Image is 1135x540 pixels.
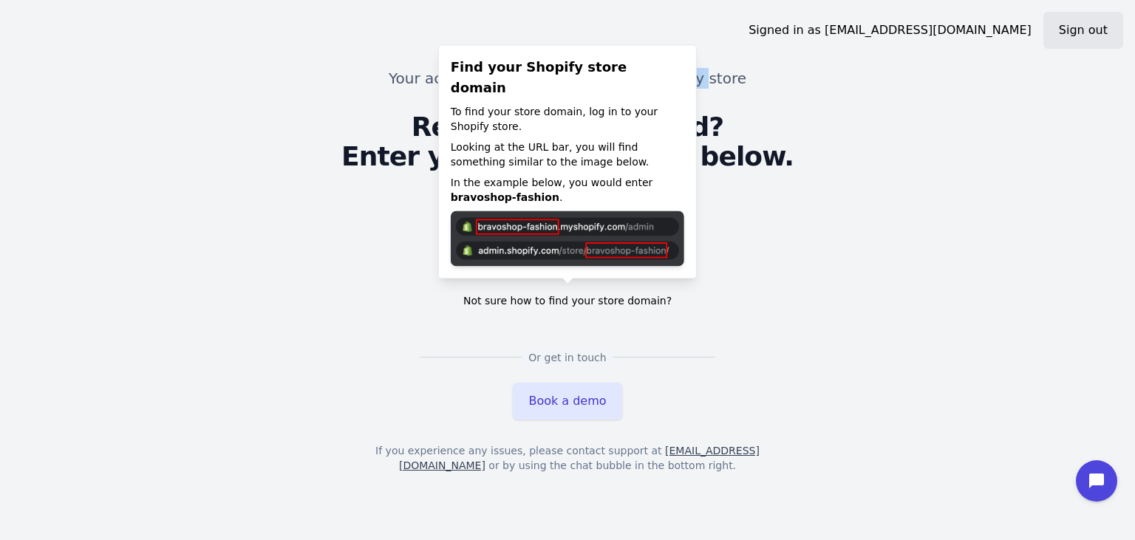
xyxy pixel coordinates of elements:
[529,196,685,231] div: .[DOMAIN_NAME]
[522,350,612,365] span: Or get in touch
[511,250,624,268] span: Connect to Shopify
[1043,12,1123,49] button: Sign out
[449,244,686,275] button: Connect to Shopify
[513,383,621,420] a: Book a demo
[354,443,782,473] span: If you experience any issues, please contact support at or by using the chat bubble in the bottom...
[463,293,672,308] span: Not sure how to find your store domain?
[118,142,1017,171] span: Enter your store domain below.
[399,445,760,471] a: [EMAIL_ADDRESS][DOMAIN_NAME]
[118,112,1017,142] span: Ready to get started?
[825,23,1032,37] span: [EMAIL_ADDRESS][DOMAIN_NAME]
[451,287,684,315] button: Not sure how to find your store domain?
[749,21,1032,39] span: Signed in as
[118,68,1017,89] h1: Your account is not connected to a Shopify store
